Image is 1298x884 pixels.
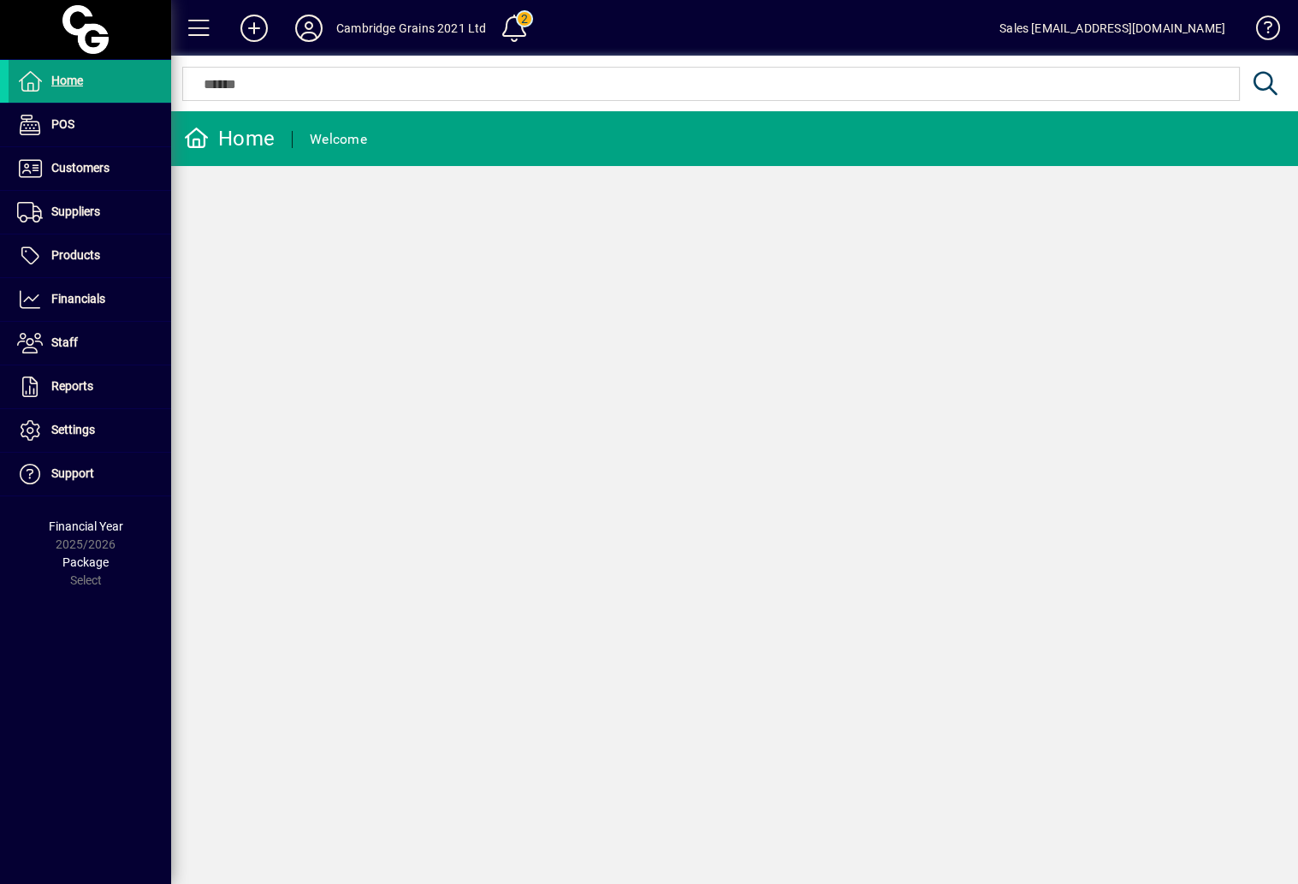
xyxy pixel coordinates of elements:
span: POS [51,117,74,131]
a: Customers [9,147,171,190]
a: Financials [9,278,171,321]
a: POS [9,104,171,146]
span: Suppliers [51,205,100,218]
div: Home [184,125,275,152]
div: Cambridge Grains 2021 Ltd [336,15,486,42]
a: Reports [9,365,171,408]
button: Add [227,13,282,44]
span: Products [51,248,100,262]
button: Profile [282,13,336,44]
span: Customers [51,161,110,175]
span: Package [62,555,109,569]
a: Support [9,453,171,495]
div: Welcome [310,126,367,153]
div: Sales [EMAIL_ADDRESS][DOMAIN_NAME] [999,15,1225,42]
span: Reports [51,379,93,393]
span: Staff [51,335,78,349]
a: Suppliers [9,191,171,234]
a: Products [9,234,171,277]
a: Staff [9,322,171,365]
a: Settings [9,409,171,452]
span: Financials [51,292,105,306]
span: Financial Year [49,519,123,533]
span: Settings [51,423,95,436]
span: Home [51,74,83,87]
a: Knowledge Base [1242,3,1277,59]
span: Support [51,466,94,480]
